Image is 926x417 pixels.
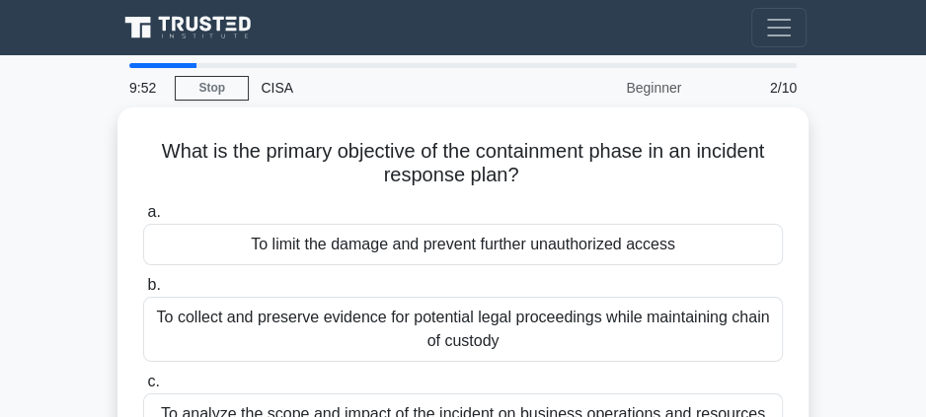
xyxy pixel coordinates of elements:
[751,8,807,47] button: Toggle navigation
[693,68,809,107] div: 2/10
[141,139,785,188] h5: What is the primary objective of the containment phase in an incident response plan?
[249,68,520,107] div: CISA
[175,76,249,101] a: Stop
[147,203,160,220] span: a.
[117,68,175,107] div: 9:52
[147,373,159,389] span: c.
[147,276,160,293] span: b.
[143,224,783,265] div: To limit the damage and prevent further unauthorized access
[520,68,693,107] div: Beginner
[143,297,783,362] div: To collect and preserve evidence for potential legal proceedings while maintaining chain of custody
